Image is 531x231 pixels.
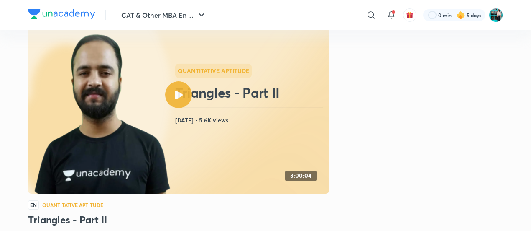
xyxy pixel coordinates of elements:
h2: Triangles - Part II [175,84,326,101]
img: VIDISHA PANDEY [489,8,503,22]
button: avatar [403,8,416,22]
h3: Triangles - Part II [28,213,329,226]
img: Company Logo [28,9,95,19]
img: avatar [406,11,414,19]
h4: 3:00:04 [290,172,311,179]
img: streak [457,11,465,19]
span: EN [28,200,39,210]
h4: Quantitative Aptitude [42,202,103,208]
button: CAT & Other MBA En ... [116,7,212,23]
h4: [DATE] • 5.6K views [175,115,326,126]
a: Company Logo [28,9,95,21]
